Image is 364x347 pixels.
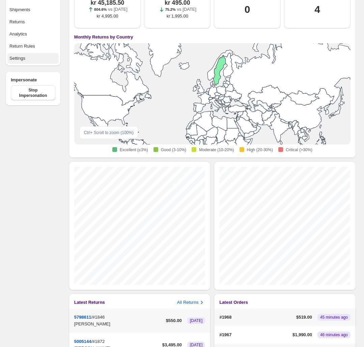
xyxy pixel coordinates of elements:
button: Settings [7,53,59,64]
h4: Monthly Returns by Country [74,34,133,41]
button: Stop Impersonation [11,85,55,100]
h1: 0 [245,3,250,16]
span: Excellent (≤3%) [120,147,148,153]
span: Moderate (10-20%) [199,147,234,153]
span: 75.2% [165,7,175,11]
p: $ 519.00 [296,314,312,321]
button: Shipments [7,4,59,15]
span: 45 minutes ago [320,315,348,320]
div: Return Rules [9,43,35,50]
span: 46 minutes ago [320,332,348,338]
div: / [74,314,163,327]
span: kr 4,995.00 [96,13,118,20]
h3: Latest Orders [219,299,248,306]
button: 5798611 [74,315,91,320]
span: [DATE] [190,318,203,323]
span: High (20-30%) [247,147,273,153]
p: #1967 [219,331,290,338]
button: All Returns [177,299,205,306]
p: $ 550.00 [166,317,182,324]
p: vs [DATE] [108,6,128,13]
h3: All Returns [177,299,199,306]
div: Ctrl + Scroll to zoom ( 100 %) [80,126,138,139]
h4: Impersonate [11,77,55,83]
span: #1872 [92,339,105,344]
div: Analytics [9,31,27,37]
button: 5005144 [74,339,91,344]
p: $ 1,990.00 [292,331,312,338]
span: kr 1,995.00 [167,13,188,20]
p: [PERSON_NAME] [74,321,163,327]
button: Returns [7,17,59,27]
div: Settings [9,55,25,62]
p: vs [DATE] [177,6,197,13]
div: Shipments [9,6,30,13]
p: #1968 [219,314,293,321]
span: #1846 [92,315,105,320]
h1: 4 [314,3,320,16]
div: Returns [9,19,25,25]
h3: Latest Returns [74,299,105,306]
span: 804.6% [94,7,107,11]
span: Stop Impersonation [15,87,51,98]
button: Return Rules [7,41,59,52]
span: Critical (>30%) [286,147,312,153]
span: Good (3-10%) [161,147,186,153]
button: Analytics [7,29,59,39]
